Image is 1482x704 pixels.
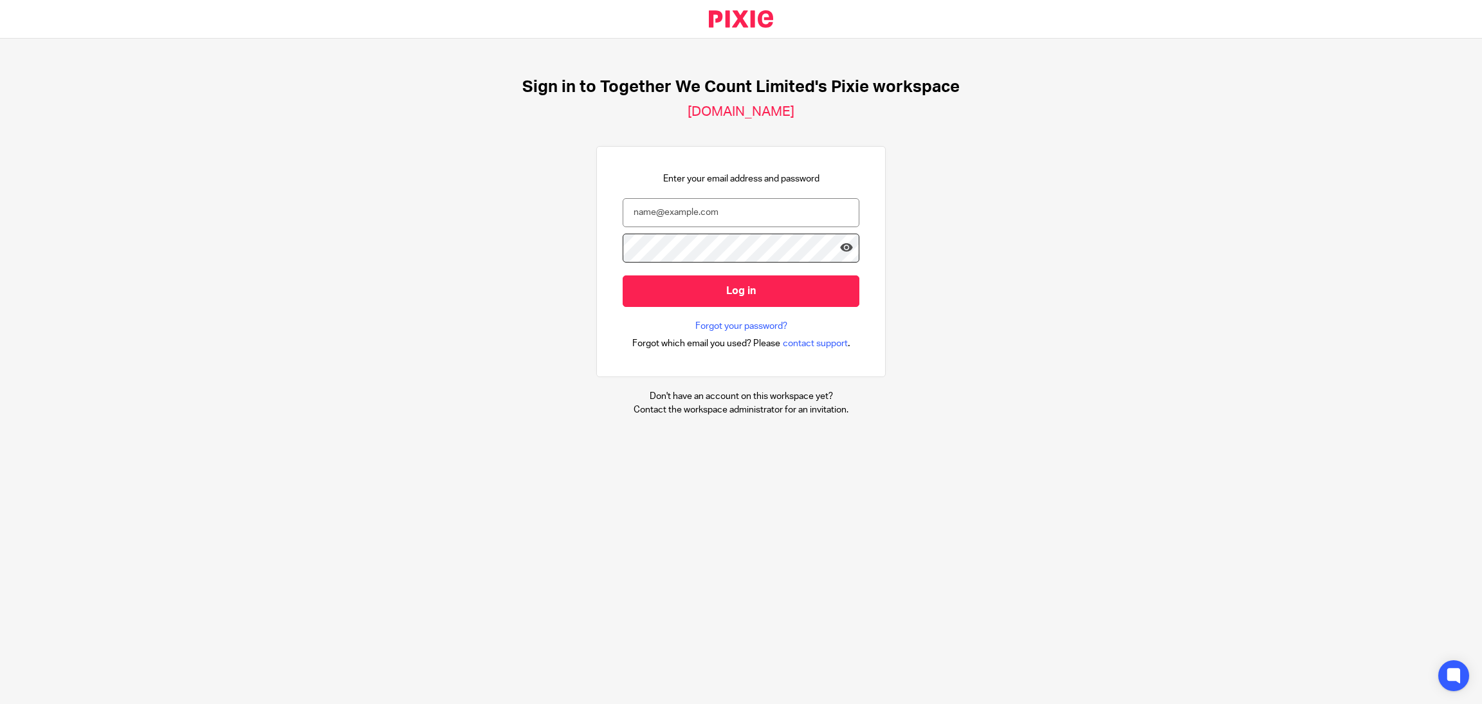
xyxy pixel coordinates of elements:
[634,403,848,416] p: Contact the workspace administrator for an invitation.
[688,104,794,120] h2: [DOMAIN_NAME]
[634,390,848,403] p: Don't have an account on this workspace yet?
[663,172,819,185] p: Enter your email address and password
[695,320,787,333] a: Forgot your password?
[623,198,859,227] input: name@example.com
[783,337,848,350] span: contact support
[623,275,859,307] input: Log in
[522,77,960,97] h1: Sign in to Together We Count Limited's Pixie workspace
[632,337,780,350] span: Forgot which email you used? Please
[632,336,850,351] div: .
